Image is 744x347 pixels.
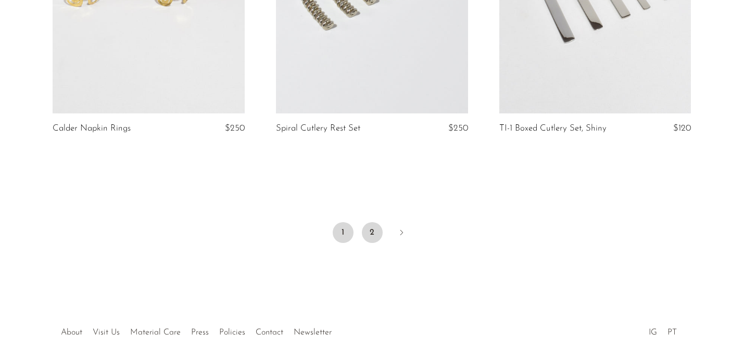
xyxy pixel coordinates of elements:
[673,124,691,133] span: $120
[130,328,181,337] a: Material Care
[276,124,360,133] a: Spiral Cutlery Rest Set
[649,328,657,337] a: IG
[499,124,607,133] a: TI-1 Boxed Cutlery Set, Shiny
[61,328,82,337] a: About
[362,222,383,243] a: 2
[448,124,468,133] span: $250
[191,328,209,337] a: Press
[333,222,354,243] span: 1
[93,328,120,337] a: Visit Us
[667,328,677,337] a: PT
[219,328,245,337] a: Policies
[53,124,131,133] a: Calder Napkin Rings
[56,320,337,340] ul: Quick links
[256,328,283,337] a: Contact
[391,222,412,245] a: Next
[644,320,682,340] ul: Social Medias
[225,124,245,133] span: $250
